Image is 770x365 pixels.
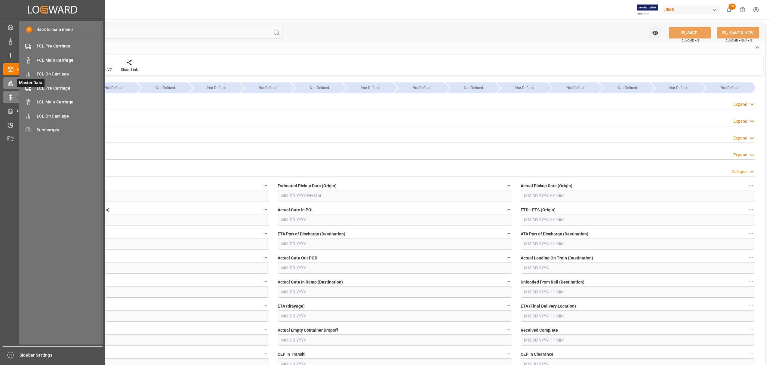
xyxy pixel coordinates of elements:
span: ETA Port of Discharge (Destination) [278,231,345,237]
input: MM-DD-YYYY [35,310,269,322]
div: --Not Defined-- [503,82,547,93]
input: MM-DD-YYYY HH:MM [521,238,755,250]
button: Actual Pickup Date (Origin) [747,182,755,189]
button: ATA Port of Discharge (Destination) [747,230,755,238]
span: Estimated Pickup Date (Origin) [278,183,337,189]
div: Share Link [121,67,138,72]
button: Rail Departure (Destination) [261,278,269,286]
button: ETA (Final Delivery Location) [747,302,755,310]
div: --Not Defined-- [708,82,752,93]
div: --Not Defined-- [189,82,239,93]
a: LCL On Carriage [21,110,101,122]
input: MM-DD-YYYY [278,238,512,250]
button: ATD - ATS (Origin) [261,230,269,238]
div: --Not Defined-- [554,82,598,93]
input: MM-DD-YYYY [35,334,269,346]
span: Back to main menu [32,26,73,33]
button: Actual Empty Container Pickup (Origin) [261,206,269,213]
div: --Not Defined-- [497,82,547,93]
a: My Reports [3,49,102,61]
button: ETA Port of Discharge (Destination) [504,230,512,238]
div: --Not Defined-- [291,82,341,93]
input: MM-DD-YYYY [278,310,512,322]
div: --Not Defined-- [394,82,444,93]
div: Collapse [731,169,747,175]
a: LCL Main Carriage [21,96,101,108]
button: JIMS [662,4,722,15]
span: Actual Gate Out POD [278,255,317,261]
span: ATA Port of Discharge (Destination) [521,231,588,237]
input: MM-DD-YYYY [521,262,755,274]
span: Received Complete [521,327,558,333]
span: FCL Main Carriage [37,57,101,63]
a: Data Management [3,35,102,47]
span: CEP In Transit [278,351,305,357]
div: --Not Defined-- [349,82,393,93]
input: MM-DD-YYYY HH:MM [521,190,755,201]
input: MM-DD-YYYY [35,286,269,298]
span: ETA (Final Delivery Location) [521,303,576,309]
span: ETA (drayage) [278,303,305,309]
input: MM-DD-YYYY [278,262,512,274]
a: Surcharges [21,124,101,136]
button: CEP Picked Up [261,350,269,358]
div: --Not Defined-- [605,82,649,93]
a: FCL Pre Carriage [21,40,101,52]
input: Search Fields [28,27,282,38]
button: CEP In Transit [504,350,512,358]
div: Expand [733,135,747,141]
button: Actual Empty Container Dropoff [504,326,512,334]
button: Actual Gate Out Ramp (Destination) [261,302,269,310]
input: MM-DD-YYYY HH:MM [521,286,755,298]
button: Help Center [736,3,749,17]
div: --Not Defined-- [297,82,341,93]
span: Sidebar Settings [20,352,103,358]
div: Expand [733,101,747,108]
span: Unloaded From Rail (Destination) [521,279,584,285]
div: --Not Defined-- [246,82,290,93]
span: LCL Main Carriage [37,99,101,105]
span: LCL On Carriage [37,113,101,119]
div: Expand [733,118,747,124]
div: --Not Defined-- [451,82,495,93]
a: FCL Main Carriage [21,54,101,66]
button: Actual Gate In POL [504,206,512,213]
input: MM-DD-YYYY HH:MM [35,190,269,201]
input: MM-DD-YYYY [35,262,269,274]
img: Exertis%20JAM%20-%20Email%20Logo.jpg_1722504956.jpg [637,5,658,15]
div: --Not Defined-- [240,82,290,93]
button: Actual Gate In Ramp (Destination) [504,278,512,286]
input: MM-DD-YYYY [278,334,512,346]
button: SAVE [669,27,711,38]
div: --Not Defined-- [651,82,701,93]
button: ATA (Final Delivery Location) [261,326,269,334]
button: Received Complete [747,326,755,334]
a: Document Management [3,133,102,145]
span: ETD - ETS (Origin) [521,207,556,213]
span: Ctrl/CMD + Shift + S [725,38,752,43]
input: MM-DD-YYYY HH:MM [35,238,269,250]
span: Actual Gate In POL [278,207,314,213]
span: 74 [728,4,736,10]
button: Actual Loading On Train (Destination) [747,254,755,262]
span: Actual Pickup Date (Origin) [521,183,572,189]
button: Actual Gate Out POD [504,254,512,262]
span: Actual Gate In Ramp (Destination) [278,279,343,285]
a: My Cockpit [3,21,102,33]
input: MM-DD-YYYY HH:MM [521,334,755,346]
input: MM-DD-YYYY [278,214,512,225]
div: --Not Defined-- [86,82,136,93]
a: FCL On Carriage [21,68,101,80]
span: LCL Pre Carriage [37,85,101,91]
button: open menu [649,27,661,38]
span: Actual Empty Container Dropoff [278,327,338,333]
button: Cargo Ready Date (Origin) [261,182,269,189]
a: Timeslot Management V2 [3,119,102,131]
div: --Not Defined-- [343,82,393,93]
span: FCL On Carriage [37,71,101,77]
button: Unloaded From Rail (Destination) [747,278,755,286]
div: JIMS [662,5,720,14]
div: --Not Defined-- [702,82,755,93]
input: MM-DD-YYYY HH:MM [278,190,512,201]
div: --Not Defined-- [400,82,444,93]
